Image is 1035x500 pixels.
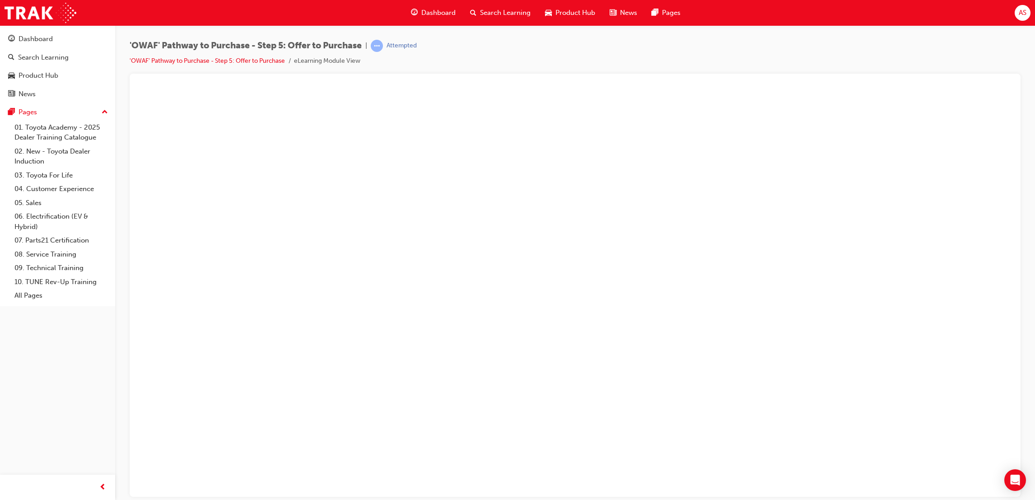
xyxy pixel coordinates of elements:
[11,210,112,234] a: 06. Electrification (EV & Hybrid)
[294,56,360,66] li: eLearning Module View
[545,7,552,19] span: car-icon
[365,41,367,51] span: |
[1004,469,1026,491] div: Open Intercom Messenger
[99,482,106,493] span: prev-icon
[130,57,285,65] a: 'OWAF' Pathway to Purchase - Step 5: Offer to Purchase
[19,70,58,81] div: Product Hub
[421,8,456,18] span: Dashboard
[1019,8,1026,18] span: AS
[18,52,69,63] div: Search Learning
[463,4,538,22] a: search-iconSearch Learning
[11,121,112,145] a: 01. Toyota Academy - 2025 Dealer Training Catalogue
[555,8,595,18] span: Product Hub
[8,54,14,62] span: search-icon
[610,7,616,19] span: news-icon
[387,42,417,50] div: Attempted
[411,7,418,19] span: guage-icon
[8,72,15,80] span: car-icon
[19,107,37,117] div: Pages
[11,168,112,182] a: 03. Toyota For Life
[4,29,112,104] button: DashboardSearch LearningProduct HubNews
[8,35,15,43] span: guage-icon
[4,67,112,84] a: Product Hub
[130,41,362,51] span: 'OWAF' Pathway to Purchase - Step 5: Offer to Purchase
[644,4,688,22] a: pages-iconPages
[470,7,476,19] span: search-icon
[371,40,383,52] span: learningRecordVerb_ATTEMPT-icon
[1015,5,1030,21] button: AS
[4,31,112,47] a: Dashboard
[11,275,112,289] a: 10. TUNE Rev-Up Training
[8,108,15,117] span: pages-icon
[4,49,112,66] a: Search Learning
[8,90,15,98] span: news-icon
[602,4,644,22] a: news-iconNews
[620,8,637,18] span: News
[11,182,112,196] a: 04. Customer Experience
[4,104,112,121] button: Pages
[538,4,602,22] a: car-iconProduct Hub
[5,3,76,23] img: Trak
[11,289,112,303] a: All Pages
[19,89,36,99] div: News
[652,7,658,19] span: pages-icon
[11,261,112,275] a: 09. Technical Training
[404,4,463,22] a: guage-iconDashboard
[11,248,112,262] a: 08. Service Training
[11,196,112,210] a: 05. Sales
[480,8,531,18] span: Search Learning
[19,34,53,44] div: Dashboard
[662,8,681,18] span: Pages
[102,107,108,118] span: up-icon
[11,234,112,248] a: 07. Parts21 Certification
[4,86,112,103] a: News
[11,145,112,168] a: 02. New - Toyota Dealer Induction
